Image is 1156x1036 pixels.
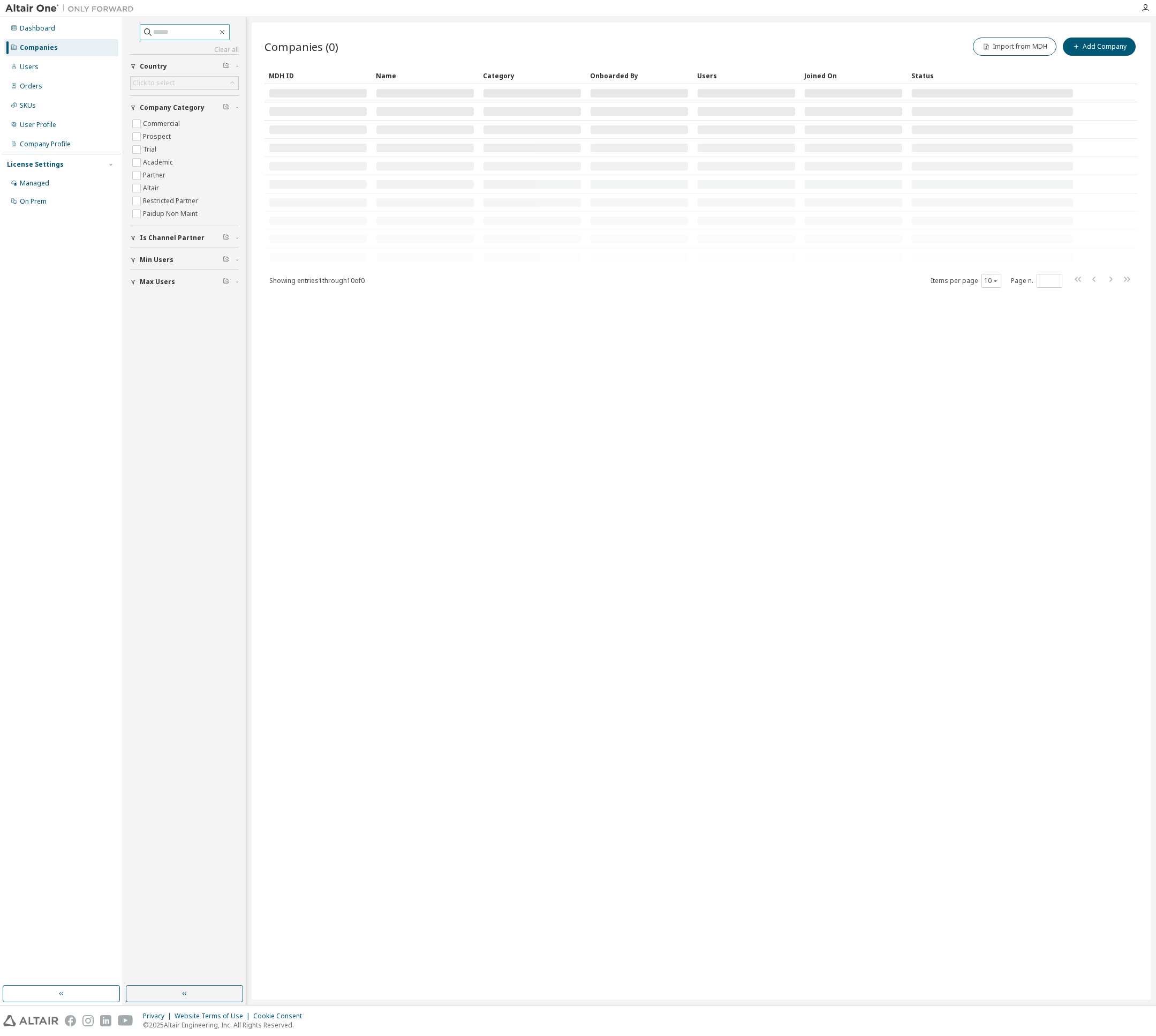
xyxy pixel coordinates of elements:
[140,103,205,112] span: Company Category
[223,278,229,286] span: Clear filter
[143,195,200,207] label: Restricted Partner
[223,256,229,264] span: Clear filter
[130,270,239,294] button: Max Users
[984,277,999,285] button: 10
[697,67,796,84] div: Users
[20,197,47,206] div: On Prem
[130,96,239,120] button: Company Category
[143,156,175,169] label: Academic
[130,248,239,272] button: Min Users
[118,1015,133,1026] img: youtube.svg
[20,63,39,71] div: Users
[483,67,581,84] div: Category
[931,274,1001,288] span: Items per page
[20,82,42,91] div: Orders
[65,1015,76,1026] img: facebook.svg
[175,1012,253,1020] div: Website Terms of Use
[143,1020,308,1030] p: © 2025 Altair Engineering, Inc. All Rights Reserved.
[253,1012,308,1020] div: Cookie Consent
[143,169,168,182] label: Partner
[143,130,173,143] label: Prospect
[20,121,56,129] div: User Profile
[20,140,71,148] div: Company Profile
[804,67,903,84] div: Joined On
[20,24,55,33] div: Dashboard
[269,276,365,285] span: Showing entries 1 through 10 of 0
[7,160,64,169] div: License Settings
[20,179,49,188] div: Managed
[973,38,1056,56] button: Import from MDH
[143,143,158,156] label: Trial
[140,278,175,286] span: Max Users
[143,182,161,195] label: Altair
[133,79,175,87] div: Click to select
[223,234,229,242] span: Clear filter
[3,1015,58,1026] img: altair_logo.svg
[140,256,173,264] span: Min Users
[376,67,474,84] div: Name
[130,226,239,250] button: Is Channel Partner
[223,103,229,112] span: Clear filter
[1011,274,1062,288] span: Page n.
[223,62,229,71] span: Clear filter
[590,67,689,84] div: Onboarded By
[265,39,338,54] span: Companies (0)
[140,234,205,242] span: Is Channel Partner
[911,67,1074,84] div: Status
[1063,38,1136,56] button: Add Company
[100,1015,111,1026] img: linkedin.svg
[20,43,58,52] div: Companies
[131,77,238,90] div: Click to select
[140,62,167,71] span: Country
[143,117,182,130] label: Commercial
[269,67,367,84] div: MDH ID
[5,3,139,14] img: Altair One
[82,1015,94,1026] img: instagram.svg
[130,46,239,54] a: Clear all
[130,55,239,78] button: Country
[143,1012,175,1020] div: Privacy
[143,207,200,220] label: Paidup Non Maint
[20,101,36,110] div: SKUs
